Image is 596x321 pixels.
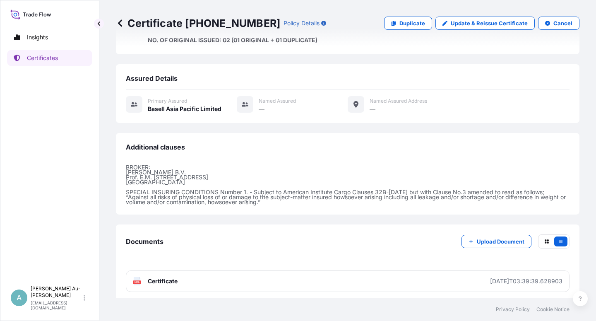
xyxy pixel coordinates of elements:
span: Documents [126,237,163,246]
span: Named Assured Address [370,98,427,104]
p: Insights [27,33,48,41]
a: Duplicate [384,17,432,30]
button: Cancel [538,17,579,30]
p: Cancel [553,19,572,27]
a: PDFCertificate[DATE]T03:39:39.628903 [126,270,570,292]
span: Named Assured [259,98,296,104]
text: PDF [135,281,140,284]
span: — [259,105,264,113]
span: A [17,294,22,302]
span: Basell Asia Pacific Limited [148,105,221,113]
span: — [370,105,375,113]
span: Additional clauses [126,143,185,151]
p: Upload Document [477,237,524,246]
span: Certificate [148,277,178,285]
p: Policy Details [284,19,320,27]
a: Certificates [7,50,92,66]
a: Insights [7,29,92,46]
span: Primary assured [148,98,187,104]
a: Cookie Notice [536,306,570,313]
button: Upload Document [461,235,531,248]
a: Update & Reissue Certificate [435,17,535,30]
p: BROKER: [PERSON_NAME] B.V. Prof. E.M. [STREET_ADDRESS] [GEOGRAPHIC_DATA] SPECIAL INSURING CONDITI... [126,165,570,205]
span: Assured Details [126,74,178,82]
p: [EMAIL_ADDRESS][DOMAIN_NAME] [31,300,82,310]
p: Update & Reissue Certificate [451,19,528,27]
p: [PERSON_NAME] Au-[PERSON_NAME] [31,285,82,299]
a: Privacy Policy [496,306,530,313]
p: Duplicate [399,19,425,27]
div: [DATE]T03:39:39.628903 [490,277,562,285]
p: Certificates [27,54,58,62]
p: Certificate [PHONE_NUMBER] [116,17,280,30]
